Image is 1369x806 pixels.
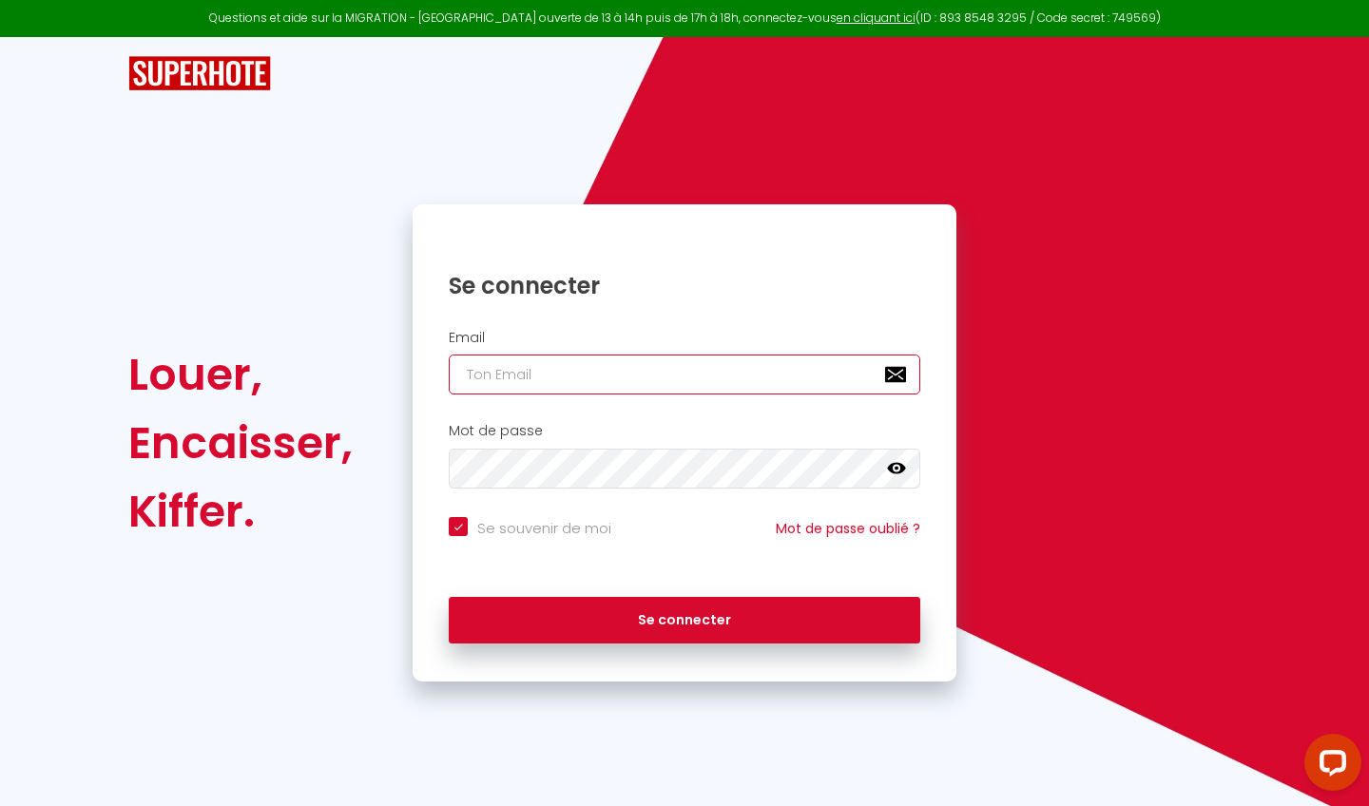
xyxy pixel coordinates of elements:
h2: Mot de passe [449,423,920,439]
h1: Se connecter [449,271,920,300]
a: en cliquant ici [837,10,916,26]
h2: Email [449,330,920,346]
div: Kiffer. [128,477,353,546]
input: Ton Email [449,355,920,394]
a: Mot de passe oublié ? [776,519,920,538]
div: Louer, [128,340,353,409]
img: SuperHote logo [128,56,271,91]
div: Encaisser, [128,409,353,477]
button: Se connecter [449,597,920,644]
iframe: LiveChat chat widget [1289,726,1369,806]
